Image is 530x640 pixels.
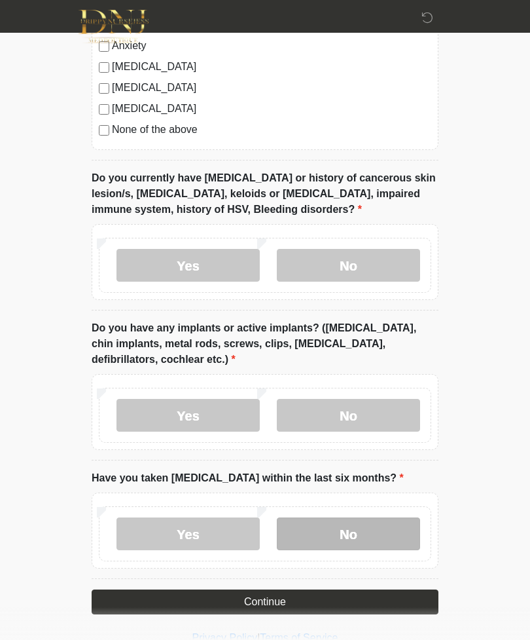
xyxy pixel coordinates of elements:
[99,62,109,73] input: [MEDICAL_DATA]
[79,10,149,43] img: DNJ Med Boutique Logo
[277,249,420,282] label: No
[116,249,260,282] label: Yes
[116,518,260,550] label: Yes
[112,122,431,138] label: None of the above
[99,104,109,115] input: [MEDICAL_DATA]
[112,80,431,96] label: [MEDICAL_DATA]
[92,470,404,486] label: Have you taken [MEDICAL_DATA] within the last six months?
[112,59,431,75] label: [MEDICAL_DATA]
[112,101,431,117] label: [MEDICAL_DATA]
[99,125,109,136] input: None of the above
[277,518,420,550] label: No
[99,83,109,94] input: [MEDICAL_DATA]
[92,170,438,217] label: Do you currently have [MEDICAL_DATA] or history of cancerous skin lesion/s, [MEDICAL_DATA], keloi...
[277,399,420,432] label: No
[92,320,438,367] label: Do you have any implants or active implants? ([MEDICAL_DATA], chin implants, metal rods, screws, ...
[116,399,260,432] label: Yes
[92,590,438,614] button: Continue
